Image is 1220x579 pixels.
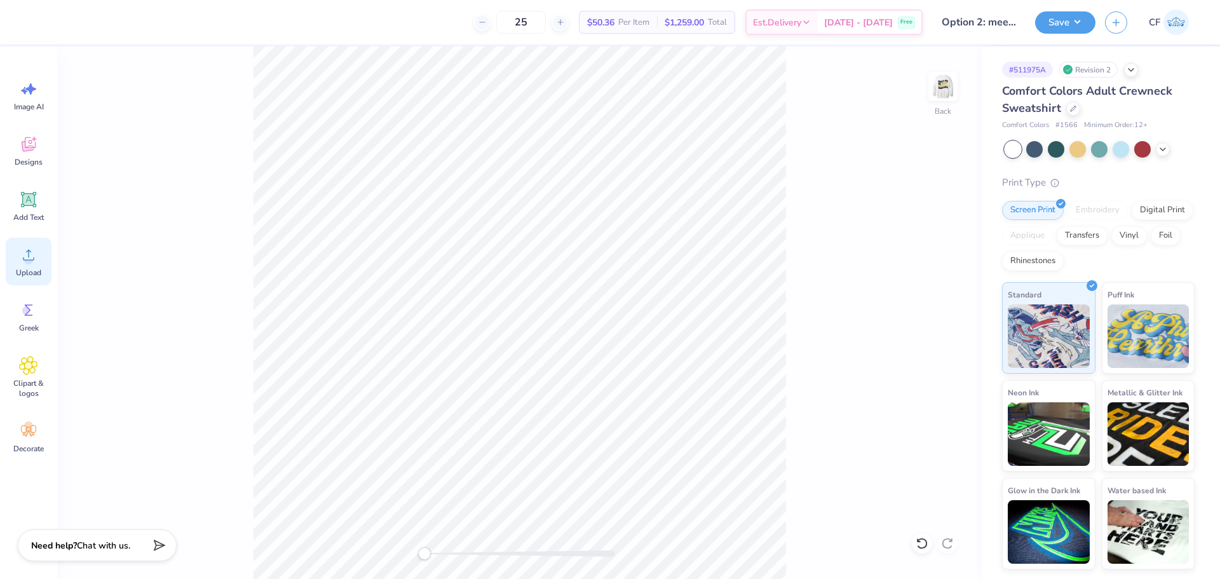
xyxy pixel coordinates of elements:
div: Embroidery [1067,201,1128,220]
span: Comfort Colors [1002,120,1049,131]
button: Save [1035,11,1095,34]
img: Back [930,74,956,99]
img: Standard [1008,304,1090,368]
span: Puff Ink [1108,288,1134,301]
span: Greek [19,323,39,333]
img: Cholo Fernandez [1163,10,1189,35]
a: CF [1143,10,1195,35]
div: Digital Print [1132,201,1193,220]
div: Back [935,106,951,117]
span: Total [708,16,727,29]
span: Add Text [13,212,44,222]
div: # 511975A [1002,62,1053,78]
span: [DATE] - [DATE] [824,16,893,29]
div: Revision 2 [1059,62,1118,78]
img: Metallic & Glitter Ink [1108,402,1189,466]
img: Puff Ink [1108,304,1189,368]
span: $50.36 [587,16,614,29]
input: Untitled Design [932,10,1026,35]
div: Foil [1151,226,1181,245]
div: Transfers [1057,226,1108,245]
div: Rhinestones [1002,252,1064,271]
div: Screen Print [1002,201,1064,220]
span: Per Item [618,16,649,29]
span: Designs [15,157,43,167]
span: Free [900,18,912,27]
span: Comfort Colors Adult Crewneck Sweatshirt [1002,83,1172,116]
img: Glow in the Dark Ink [1008,500,1090,564]
strong: Need help? [31,540,77,552]
span: Metallic & Glitter Ink [1108,386,1183,399]
span: Clipart & logos [8,378,50,398]
span: Minimum Order: 12 + [1084,120,1148,131]
img: Water based Ink [1108,500,1189,564]
input: – – [496,11,546,34]
span: Image AI [14,102,44,112]
span: Upload [16,268,41,278]
span: CF [1149,15,1160,30]
span: Est. Delivery [753,16,801,29]
span: Decorate [13,444,44,454]
div: Accessibility label [418,547,431,560]
span: $1,259.00 [665,16,704,29]
span: Chat with us. [77,540,130,552]
span: Neon Ink [1008,386,1039,399]
span: # 1566 [1055,120,1078,131]
div: Applique [1002,226,1053,245]
span: Standard [1008,288,1041,301]
img: Neon Ink [1008,402,1090,466]
span: Glow in the Dark Ink [1008,484,1080,497]
div: Vinyl [1111,226,1147,245]
span: Water based Ink [1108,484,1166,497]
div: Print Type [1002,175,1195,190]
